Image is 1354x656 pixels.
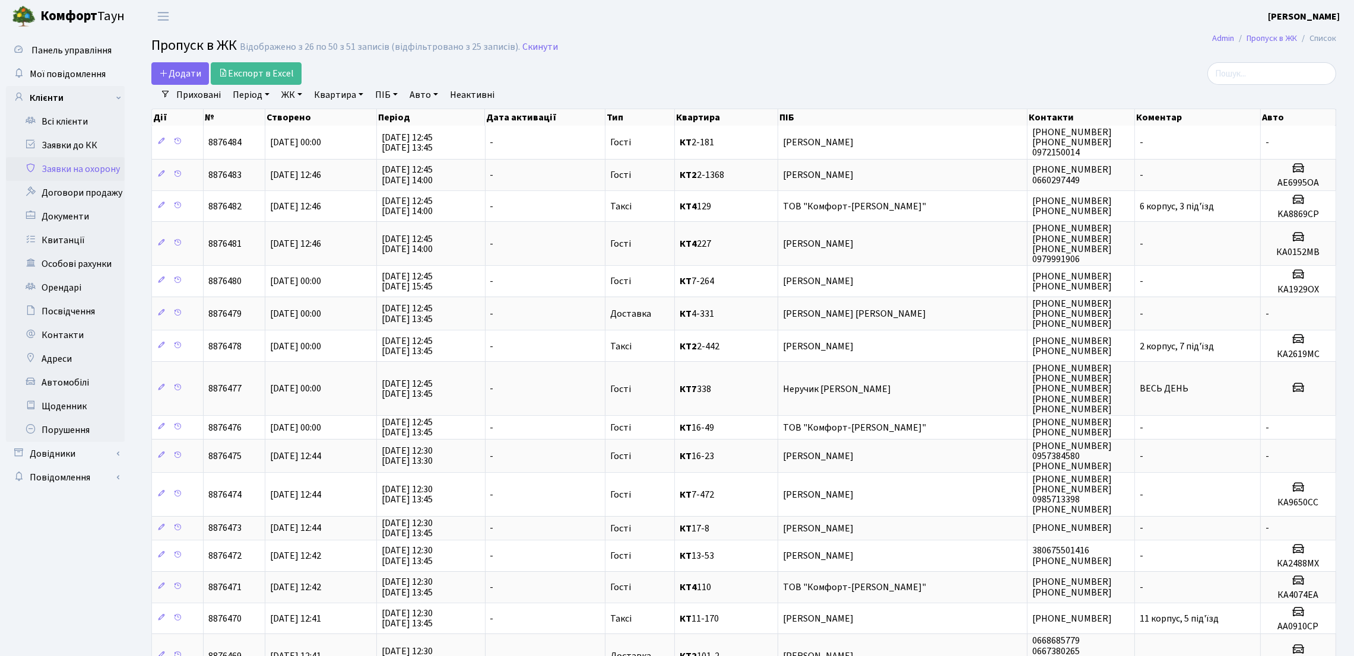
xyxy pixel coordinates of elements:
[680,200,697,213] b: КТ4
[1032,612,1112,625] span: [PHONE_NUMBER]
[680,168,697,181] b: КТ2
[6,300,125,323] a: Посвідчення
[40,7,125,27] span: Таун
[265,109,377,126] th: Створено
[680,237,697,250] b: КТ4
[490,237,494,250] span: -
[6,205,125,228] a: Документи
[610,170,631,180] span: Гості
[6,418,125,442] a: Порушення
[490,136,494,149] span: -
[270,522,321,535] span: [DATE] 12:44
[1140,522,1143,535] span: -
[1140,383,1188,396] span: ВЕСЬ ДЕНЬ
[1266,349,1331,360] h5: КА2619МС
[1032,440,1112,473] span: [PHONE_NUMBER] 0957384580 [PHONE_NUMBER]
[522,42,558,53] a: Скинути
[610,582,631,592] span: Гості
[1207,62,1336,85] input: Пошук...
[277,85,307,105] a: ЖК
[382,517,433,540] span: [DATE] 12:30 [DATE] 13:45
[172,85,226,105] a: Приховані
[382,164,433,187] span: [DATE] 12:45 [DATE] 14:00
[783,202,1022,211] span: ТОВ "Комфорт-[PERSON_NAME]"
[1032,362,1112,415] span: [PHONE_NUMBER] [PHONE_NUMBER] [PHONE_NUMBER] [PHONE_NUMBER] [PHONE_NUMBER]
[1140,237,1143,250] span: -
[680,340,697,353] b: КТ2
[1266,247,1331,258] h5: КА0152МВ
[783,384,1022,394] span: Неручик [PERSON_NAME]
[1140,200,1214,213] span: 6 корпус, 3 під'їзд
[270,488,321,501] span: [DATE] 12:44
[1268,9,1340,24] a: [PERSON_NAME]
[31,44,112,57] span: Панель управління
[490,340,494,353] span: -
[1140,549,1143,562] span: -
[1140,307,1143,320] span: -
[610,384,631,394] span: Гості
[382,544,433,568] span: [DATE] 12:30 [DATE] 13:45
[680,307,692,320] b: КТ
[1266,136,1269,149] span: -
[783,342,1022,351] span: [PERSON_NAME]
[680,276,773,286] span: 7-264
[270,200,321,213] span: [DATE] 12:46
[680,275,692,288] b: КТ
[208,307,242,320] span: 8876479
[370,85,402,105] a: ПІБ
[240,42,520,53] div: Відображено з 26 по 50 з 51 записів (відфільтровано з 25 записів).
[1032,297,1112,330] span: [PHONE_NUMBER] [PHONE_NUMBER] [PHONE_NUMBER]
[680,488,692,501] b: КТ
[490,307,494,320] span: -
[680,170,773,180] span: 2-1368
[680,551,773,561] span: 13-53
[1266,450,1269,463] span: -
[1140,612,1219,625] span: 11 корпус, 5 під'їзд
[783,239,1022,249] span: [PERSON_NAME]
[610,551,631,561] span: Гості
[405,85,443,105] a: Авто
[783,551,1022,561] span: [PERSON_NAME]
[208,612,242,625] span: 8876470
[204,109,265,126] th: №
[30,68,106,81] span: Мої повідомлення
[1032,576,1112,599] span: [PHONE_NUMBER] [PHONE_NUMBER]
[6,323,125,347] a: Контакти
[680,582,773,592] span: 110
[6,466,125,489] a: Повідомлення
[6,110,125,133] a: Всі клієнти
[382,270,433,293] span: [DATE] 12:45 [DATE] 15:45
[490,168,494,181] span: -
[1032,222,1112,266] span: [PHONE_NUMBER] [PHONE_NUMBER] [PHONE_NUMBER] 0979991906
[382,377,433,400] span: [DATE] 12:45 [DATE] 13:45
[1032,544,1112,568] span: 380675501416 [PHONE_NUMBER]
[159,67,201,80] span: Додати
[680,138,773,147] span: 2-181
[148,7,178,26] button: Переключити навігацію
[490,450,494,463] span: -
[1266,177,1331,189] h5: АЕ6995ОА
[1140,275,1143,288] span: -
[1032,164,1112,187] span: [PHONE_NUMBER] 0660297449
[610,202,632,211] span: Таксі
[1140,168,1143,181] span: -
[783,309,1022,319] span: [PERSON_NAME] [PERSON_NAME]
[1140,421,1143,434] span: -
[1261,109,1336,126] th: Авто
[6,181,125,205] a: Договори продажу
[490,275,494,288] span: -
[610,451,631,461] span: Гості
[680,342,773,351] span: 2-442
[151,62,209,85] a: Додати
[1140,488,1143,501] span: -
[382,483,433,506] span: [DATE] 12:30 [DATE] 13:45
[382,233,433,256] span: [DATE] 12:45 [DATE] 14:00
[208,383,242,396] span: 8876477
[1266,209,1331,220] h5: KA8869CP
[270,168,321,181] span: [DATE] 12:46
[382,195,433,218] span: [DATE] 12:45 [DATE] 14:00
[208,581,242,594] span: 8876471
[208,522,242,535] span: 8876473
[208,275,242,288] span: 8876480
[1266,497,1331,508] h5: КА9650СС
